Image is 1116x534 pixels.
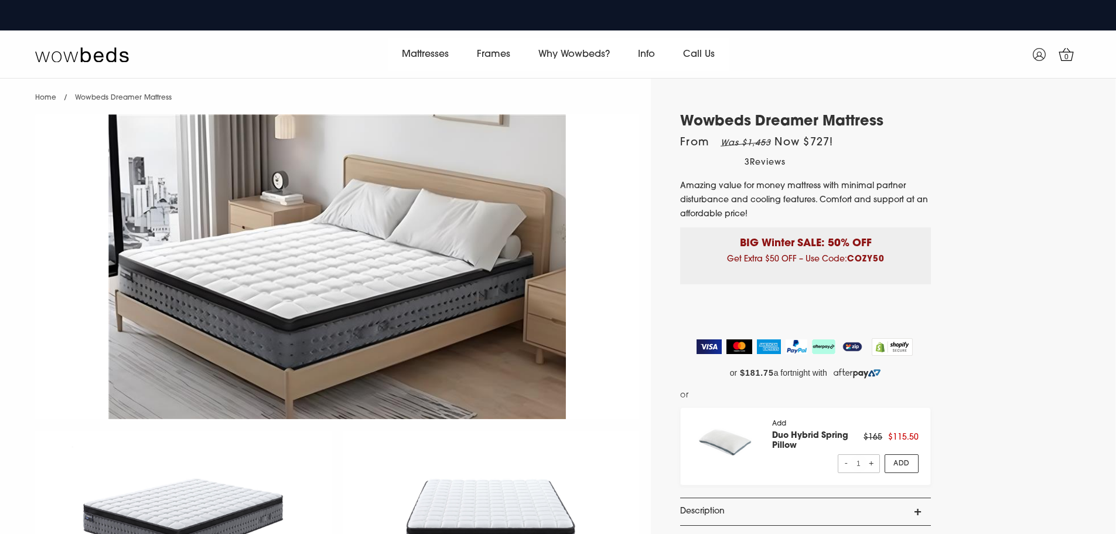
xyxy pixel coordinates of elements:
[388,38,463,71] a: Mattresses
[730,368,737,378] span: or
[680,365,931,382] a: or $181.75 a fortnight with
[757,339,781,354] img: American Express Logo
[680,388,689,403] span: or
[689,227,922,251] p: BIG Winter SALE: 50% OFF
[868,455,875,472] span: +
[872,338,913,356] img: Shopify secure badge
[726,339,753,354] img: MasterCard Logo
[463,38,524,71] a: Frames
[772,420,864,473] div: Add
[843,455,850,472] span: -
[774,138,833,148] span: Now $727!
[64,94,67,101] span: /
[680,138,833,148] span: From
[740,368,773,378] strong: $181.75
[772,431,848,450] a: Duo Hybrid Spring Pillow
[847,255,885,264] b: COZY50
[35,79,172,108] nav: breadcrumbs
[812,339,835,354] img: AfterPay Logo
[669,38,729,71] a: Call Us
[1061,52,1073,63] span: 0
[864,433,882,442] span: $165
[745,158,750,167] span: 3
[680,498,931,525] a: Description
[75,94,172,101] span: Wowbeds Dreamer Mattress
[721,139,771,148] em: Was $1,453
[35,46,129,63] img: Wow Beds Logo
[680,114,931,131] h1: Wowbeds Dreamer Mattress
[1052,40,1081,69] a: 0
[888,433,919,442] span: $115.50
[697,339,722,354] img: Visa Logo
[692,420,760,464] img: pillow_140x.png
[624,38,669,71] a: Info
[524,38,624,71] a: Why Wowbeds?
[35,94,56,101] a: Home
[840,339,865,354] img: ZipPay Logo
[727,255,885,264] span: Get Extra $50 OFF – Use Code:
[774,368,827,378] span: a fortnight with
[680,182,928,219] span: Amazing value for money mattress with minimal partner disturbance and cooling features. Comfort a...
[750,158,786,167] span: Reviews
[786,339,808,354] img: PayPal Logo
[885,454,919,473] a: Add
